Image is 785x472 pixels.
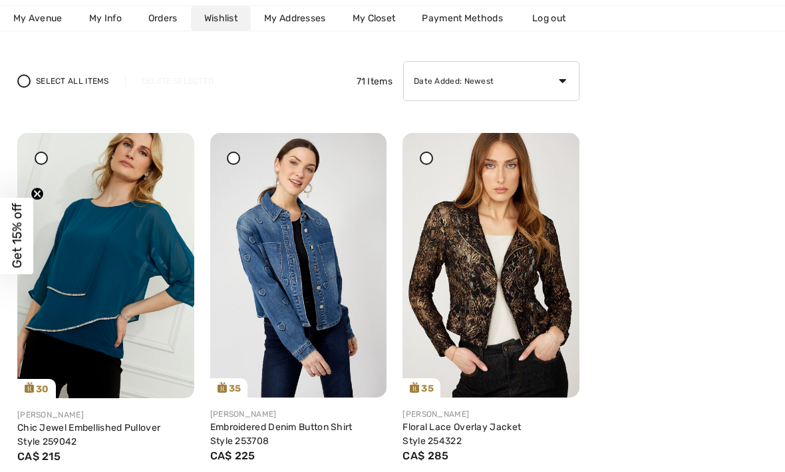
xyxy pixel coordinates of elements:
[36,75,109,87] span: Select All Items
[408,6,516,31] a: Payment Methods
[76,6,135,31] a: My Info
[13,11,63,25] span: My Avenue
[402,133,579,398] img: frank-lyman-jackets-blazers-copper-black_254322_3_2684_search.jpg
[402,421,521,447] a: Floral Lace Overlay Jacket Style 254322
[17,133,194,398] img: frank-lyman-tops-black_259042_2_6d86_search.jpg
[17,133,194,398] a: 30
[17,450,61,463] span: CA$ 215
[210,408,387,420] div: [PERSON_NAME]
[9,203,25,269] span: Get 15% off
[210,133,387,398] a: 35
[210,421,353,447] a: Embroidered Denim Button Shirt Style 253708
[402,133,579,398] a: 35
[210,449,255,462] span: CA$ 225
[339,6,409,31] a: My Closet
[210,133,387,398] img: frank-lyman-jackets-blazers-blue_253708_2_7e69_search.jpg
[17,422,160,447] a: Chic Jewel Embellished Pullover Style 259042
[251,6,339,31] a: My Addresses
[357,74,392,88] span: 71 Items
[125,75,230,87] div: Delete Selected
[191,6,251,31] a: Wishlist
[31,187,44,201] button: Close teaser
[402,408,579,420] div: [PERSON_NAME]
[519,6,592,31] a: Log out
[135,6,191,31] a: Orders
[402,449,448,462] span: CA$ 285
[17,409,194,421] div: [PERSON_NAME]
